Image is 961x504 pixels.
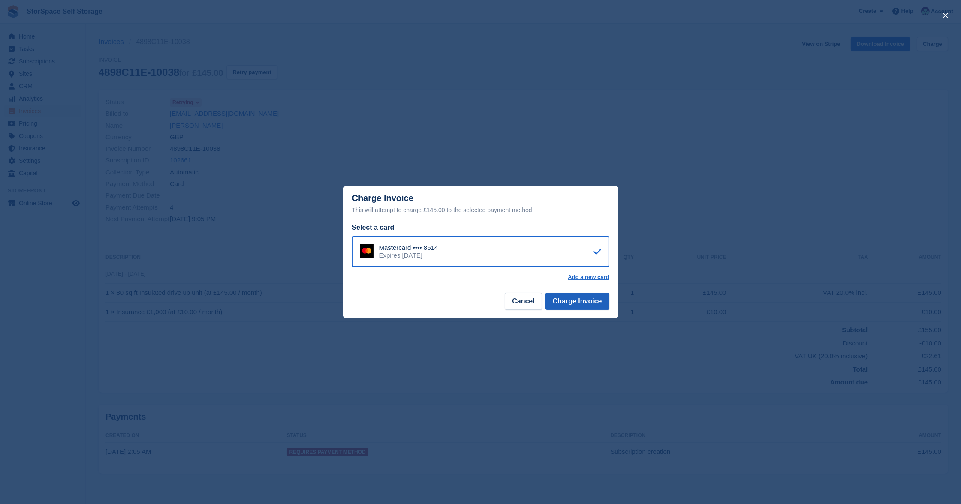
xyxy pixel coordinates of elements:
button: Charge Invoice [545,293,609,310]
div: Expires [DATE] [379,252,438,259]
a: Add a new card [568,274,609,281]
button: close [939,9,952,22]
div: Charge Invoice [352,193,609,215]
div: Select a card [352,222,609,233]
button: Cancel [505,293,542,310]
div: This will attempt to charge £145.00 to the selected payment method. [352,205,609,215]
div: Mastercard •••• 8614 [379,244,438,252]
img: Mastercard Logo [360,244,374,258]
